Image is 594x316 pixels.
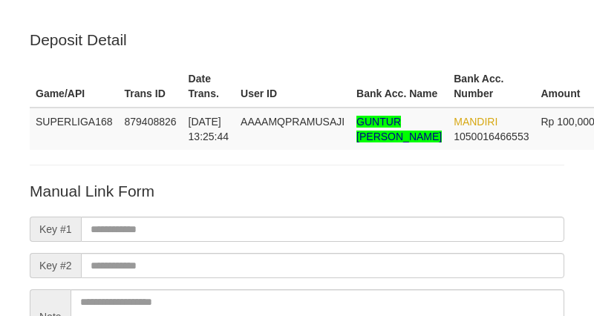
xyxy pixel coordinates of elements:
[30,217,81,242] span: Key #1
[119,65,183,108] th: Trans ID
[183,65,235,108] th: Date Trans.
[30,108,119,150] td: SUPERLIGA168
[241,116,345,128] span: AAAAMQPRAMUSAJI
[448,65,535,108] th: Bank Acc. Number
[30,65,119,108] th: Game/API
[189,116,229,142] span: [DATE] 13:25:44
[30,180,564,202] p: Manual Link Form
[235,65,350,108] th: User ID
[541,116,594,128] span: Rp 100,000
[119,108,183,150] td: 879408826
[356,116,442,142] span: Nama rekening >18 huruf, harap diedit
[30,29,564,50] p: Deposit Detail
[454,131,529,142] span: Copy 1050016466553 to clipboard
[30,253,81,278] span: Key #2
[350,65,448,108] th: Bank Acc. Name
[454,116,497,128] span: MANDIRI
